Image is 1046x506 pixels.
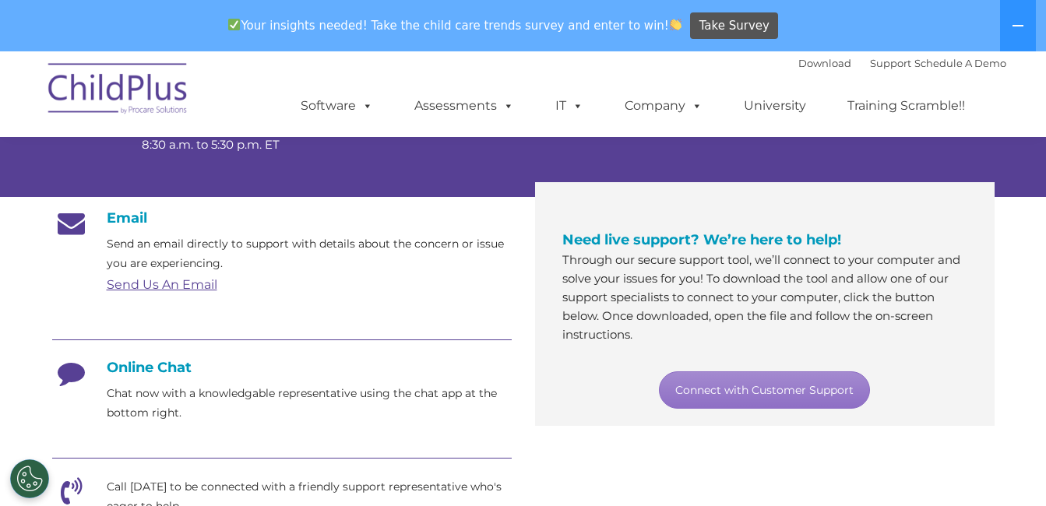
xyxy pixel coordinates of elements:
a: Training Scramble!! [832,90,981,121]
a: University [728,90,822,121]
p: Chat now with a knowledgable representative using the chat app at the bottom right. [107,384,512,423]
h4: Email [52,209,512,227]
span: Your insights needed! Take the child care trends survey and enter to win! [222,10,689,40]
img: ✅ [228,19,240,30]
a: Download [798,57,851,69]
img: 👏 [670,19,681,30]
button: Cookies Settings [10,459,49,498]
a: IT [540,90,599,121]
a: Support [870,57,911,69]
a: Software [285,90,389,121]
a: Company [609,90,718,121]
span: Take Survey [699,12,770,40]
p: Send an email directly to support with details about the concern or issue you are experiencing. [107,234,512,273]
h4: Online Chat [52,359,512,376]
a: Take Survey [690,12,778,40]
span: Need live support? We’re here to help! [562,231,841,248]
a: Send Us An Email [107,277,217,292]
img: ChildPlus by Procare Solutions [41,52,196,130]
a: Assessments [399,90,530,121]
p: Through our secure support tool, we’ll connect to your computer and solve your issues for you! To... [562,251,967,344]
font: | [798,57,1006,69]
a: Schedule A Demo [914,57,1006,69]
a: Connect with Customer Support [659,371,870,409]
